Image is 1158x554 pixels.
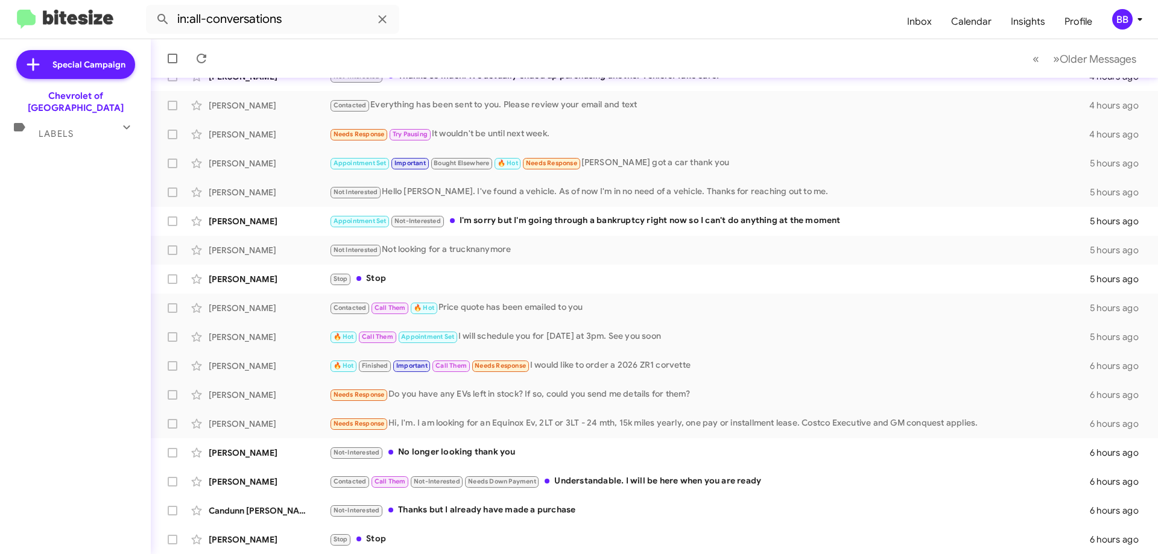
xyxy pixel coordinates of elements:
div: It wouldn't be until next week. [329,127,1089,141]
div: 5 hours ago [1090,215,1148,227]
span: Not-Interested [334,506,380,514]
span: Not-Interested [334,449,380,456]
div: Stop [329,272,1090,286]
span: Try Pausing [393,130,428,138]
a: Inbox [897,4,941,39]
div: Thanks but I already have made a purchase [329,503,1090,517]
div: 6 hours ago [1090,505,1148,517]
div: 5 hours ago [1090,302,1148,314]
span: Older Messages [1060,52,1136,66]
span: Needs Response [475,362,526,370]
div: I would like to order a 2026 ZR1 corvette [329,359,1090,373]
div: 5 hours ago [1090,331,1148,343]
a: Insights [1001,4,1055,39]
span: » [1053,51,1060,66]
span: 🔥 Hot [334,362,354,370]
div: I'm sorry but I'm going through a bankruptcy right now so I can't do anything at the moment [329,214,1090,228]
span: Not Interested [334,246,378,254]
div: Not looking for a trucknanymore [329,243,1090,257]
div: 6 hours ago [1090,389,1148,401]
span: Special Campaign [52,58,125,71]
div: 5 hours ago [1090,273,1148,285]
div: 6 hours ago [1090,534,1148,546]
span: Not-Interested [394,217,441,225]
span: Finished [362,362,388,370]
a: Profile [1055,4,1102,39]
span: 🔥 Hot [498,159,518,167]
div: Price quote has been emailed to you [329,301,1090,315]
span: Call Them [435,362,467,370]
div: [PERSON_NAME] [209,331,329,343]
div: [PERSON_NAME] [209,360,329,372]
div: [PERSON_NAME] [209,244,329,256]
span: « [1033,51,1039,66]
div: BB [1112,9,1133,30]
span: Stop [334,535,348,543]
span: Call Them [375,304,406,312]
div: Stop [329,532,1090,546]
span: Needs Down Payment [468,477,536,485]
div: [PERSON_NAME] [209,157,329,169]
a: Calendar [941,4,1001,39]
div: 4 hours ago [1089,128,1148,140]
span: Needs Response [526,159,577,167]
span: 🔥 Hot [414,304,434,312]
div: [PERSON_NAME] [209,534,329,546]
div: Everything has been sent to you. Please review your email and text [329,98,1089,112]
div: 6 hours ago [1090,476,1148,488]
button: Previous [1025,46,1046,71]
div: Do you have any EVs left in stock? If so, could you send me details for them? [329,388,1090,401]
div: [PERSON_NAME] [209,418,329,430]
span: Not-Interested [414,477,460,485]
div: [PERSON_NAME] [209,99,329,112]
span: Stop [334,275,348,283]
div: 6 hours ago [1090,418,1148,430]
div: 4 hours ago [1089,99,1148,112]
div: No longer looking thank you [329,445,1090,459]
span: Needs Response [334,391,385,398]
div: [PERSON_NAME] [209,447,329,459]
div: 5 hours ago [1090,244,1148,256]
span: Appointment Set [401,333,454,341]
div: [PERSON_NAME] got a car thank you [329,156,1090,170]
div: [PERSON_NAME] [209,389,329,401]
span: Call Them [375,477,406,485]
span: Important [396,362,428,370]
div: Hello [PERSON_NAME]. I've found a vehicle. As of now I'm in no need of a vehicle. Thanks for reac... [329,185,1090,199]
a: Special Campaign [16,50,135,79]
div: Candunn [PERSON_NAME] [209,505,329,517]
span: Contacted [334,101,367,109]
div: 6 hours ago [1090,447,1148,459]
div: [PERSON_NAME] [209,128,329,140]
span: Contacted [334,477,367,485]
div: [PERSON_NAME] [209,302,329,314]
span: Labels [39,128,74,139]
span: Call Them [362,333,393,341]
div: [PERSON_NAME] [209,186,329,198]
span: Appointment Set [334,217,387,225]
button: BB [1102,9,1145,30]
span: Bought Elsewhere [434,159,489,167]
span: Needs Response [334,420,385,427]
div: Understandable. I will be here when you are ready [329,474,1090,488]
span: Needs Response [334,130,385,138]
div: [PERSON_NAME] [209,476,329,488]
span: Important [394,159,426,167]
span: 🔥 Hot [334,333,354,341]
div: 5 hours ago [1090,157,1148,169]
nav: Page navigation example [1026,46,1144,71]
div: I will schedule you for [DATE] at 3pm. See you soon [329,330,1090,344]
input: Search [146,5,399,34]
div: 5 hours ago [1090,186,1148,198]
span: Not Interested [334,188,378,196]
div: 6 hours ago [1090,360,1148,372]
div: [PERSON_NAME] [209,273,329,285]
div: Hi, I'm. I am looking for an Equinox Ev, 2LT or 3LT - 24 mth, 15k miles yearly, one pay or instal... [329,417,1090,430]
span: Appointment Set [334,159,387,167]
span: Contacted [334,304,367,312]
div: [PERSON_NAME] [209,215,329,227]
